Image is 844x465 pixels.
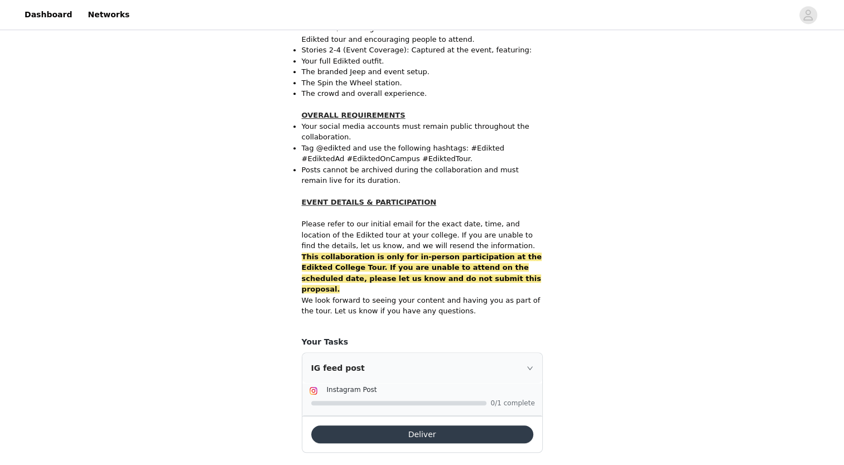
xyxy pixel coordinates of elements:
p: Tag @edikted and use the following hashtags: #Edikted #EdiktedAd #EdiktedOnCampus #EdiktedTour. [302,143,543,164]
a: Networks [81,2,136,27]
i: icon: right [527,365,533,371]
img: Instagram Icon [309,386,318,395]
p: We look forward to seeing your content and having you as part of the tour. Let us know if you hav... [302,295,543,317]
p: Your full Edikted outfit. [302,56,543,67]
strong: OVERALL REQUIREMENTS [302,111,406,119]
h4: Your Tasks [302,336,543,348]
p: Posts cannot be archived during the collaboration and must remain live for its duration. [302,164,543,186]
p: The branded Jeep and event setup. [302,66,543,77]
p: The crowd and overall experience. [302,88,543,99]
strong: EVENT DETAILS & PARTICIPATION [302,198,436,206]
span: 0/1 complete [491,400,536,406]
div: avatar [803,6,813,24]
p: The Spin the Wheel station. [302,77,543,89]
div: icon: rightIG feed post [302,353,542,383]
p: Stories 2-4 (Event Coverage): Captured at the event, featuring: [302,45,543,56]
button: Deliver [311,425,533,443]
span: Instagram Post [327,386,377,394]
p: Your social media accounts must remain public throughout the collaboration. [302,121,543,143]
a: Dashboard [18,2,79,27]
span: This collaboration is only for in-person participation at the Edikted College Tour. If you are un... [302,253,542,294]
p: Please refer to our initial email for the exact date, time, and location of the Edikted tour at y... [302,219,543,251]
